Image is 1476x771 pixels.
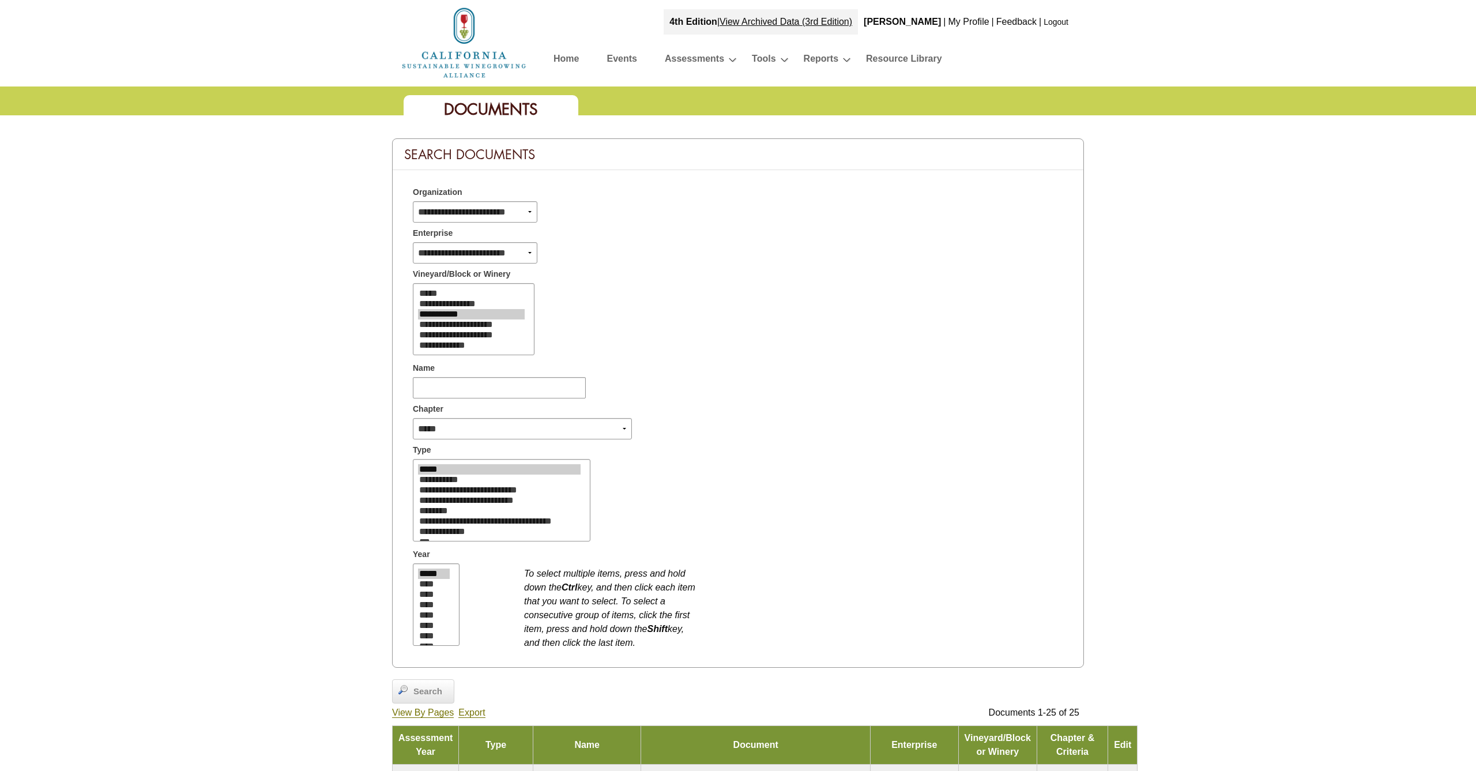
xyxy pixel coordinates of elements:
a: My Profile [948,17,989,27]
a: View Archived Data (3rd Edition) [720,17,852,27]
div: | [942,9,947,35]
span: Year [413,548,430,561]
div: | [991,9,995,35]
a: Feedback [996,17,1037,27]
span: Documents [444,99,538,119]
div: | [1038,9,1042,35]
td: Edit [1108,726,1138,765]
img: logo_cswa2x.png [401,6,528,80]
span: Type [413,444,431,456]
a: Home [553,51,579,71]
span: Organization [413,186,462,198]
span: Name [413,362,435,374]
span: Vineyard/Block or Winery [413,268,510,280]
td: Type [459,726,533,765]
div: | [664,9,858,35]
a: Home [401,37,528,47]
td: Name [533,726,641,765]
b: Ctrl [562,582,578,592]
img: magnifier.png [398,685,408,694]
a: View By Pages [392,708,454,718]
span: Enterprise [413,227,453,239]
b: [PERSON_NAME] [864,17,941,27]
a: Reports [804,51,838,71]
a: Logout [1044,17,1068,27]
span: Search [408,685,448,698]
a: Tools [752,51,775,71]
a: Events [607,51,637,71]
a: Search [392,679,454,704]
td: Document [641,726,871,765]
div: To select multiple items, press and hold down the key, and then click each item that you want to ... [524,561,697,650]
span: Chapter [413,403,443,415]
b: Shift [647,624,668,634]
td: Vineyard/Block or Winery [958,726,1037,765]
a: Assessments [665,51,724,71]
span: Documents 1-25 of 25 [989,708,1079,717]
div: Search Documents [393,139,1083,170]
a: Resource Library [866,51,942,71]
td: Assessment Year [393,726,459,765]
strong: 4th Edition [669,17,717,27]
a: Export [458,708,485,718]
td: Chapter & Criteria [1037,726,1108,765]
td: Enterprise [870,726,958,765]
